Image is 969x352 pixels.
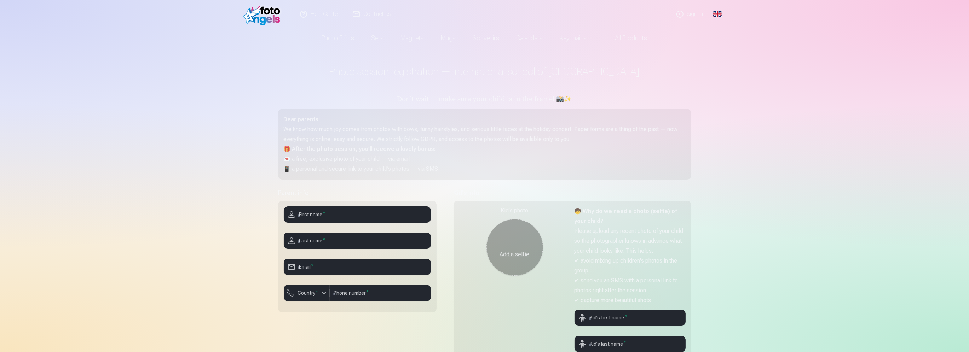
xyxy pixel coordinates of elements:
a: Sets [363,28,392,48]
strong: 🎁 After the photo session, you’ll receive a lovely bonus: [284,146,436,152]
label: Country [295,289,321,297]
img: /fa1 [243,3,284,25]
p: ✔ capture more beautiful shots [575,295,686,305]
a: Photo prints [313,28,363,48]
a: All products [595,28,656,48]
h5: Don’t wait — make sure your child is in the frame! 📸✨ [278,95,691,105]
p: We know how much joy comes from photos with bows, funny hairstyles, and serious little faces at t... [284,124,686,144]
p: ✔ send you an SMS with a personal link to photos right after the session [575,276,686,295]
a: Mugs [433,28,465,48]
a: Calendars [508,28,552,48]
h5: Kid's info [454,188,691,198]
strong: 🧒 Why do we need a photo (selfie) of your child? [575,208,677,224]
button: Country* [284,285,330,301]
p: ✔ avoid mixing up children's photos in the group [575,256,686,276]
strong: Dear parents! [284,116,320,123]
div: Kid's photo [459,206,570,215]
p: Please upload any recent photo of your child so the photographer knows in advance what your child... [575,226,686,256]
a: Keychains [552,28,595,48]
h5: Parent info [278,188,437,198]
div: Add a selfie [494,250,536,259]
button: Add a selfie [486,219,543,276]
a: Souvenirs [465,28,508,48]
p: 💌 a free, exclusive photo of your child — via email [284,154,686,164]
h1: Photo session registration — International school of [GEOGRAPHIC_DATA] [278,65,691,78]
a: Magnets [392,28,433,48]
p: 📱 a personal and secure link to your child’s photos — via SMS [284,164,686,174]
